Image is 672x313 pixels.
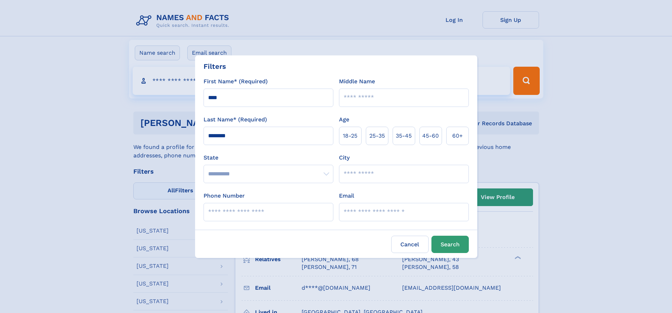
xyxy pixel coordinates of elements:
label: First Name* (Required) [204,77,268,86]
div: Filters [204,61,226,72]
label: Last Name* (Required) [204,115,267,124]
span: 35‑45 [396,132,412,140]
label: Phone Number [204,192,245,200]
label: Age [339,115,349,124]
span: 60+ [452,132,463,140]
label: Middle Name [339,77,375,86]
label: City [339,154,350,162]
span: 45‑60 [422,132,439,140]
label: State [204,154,333,162]
label: Email [339,192,354,200]
button: Search [431,236,469,253]
label: Cancel [391,236,429,253]
span: 25‑35 [369,132,385,140]
span: 18‑25 [343,132,357,140]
